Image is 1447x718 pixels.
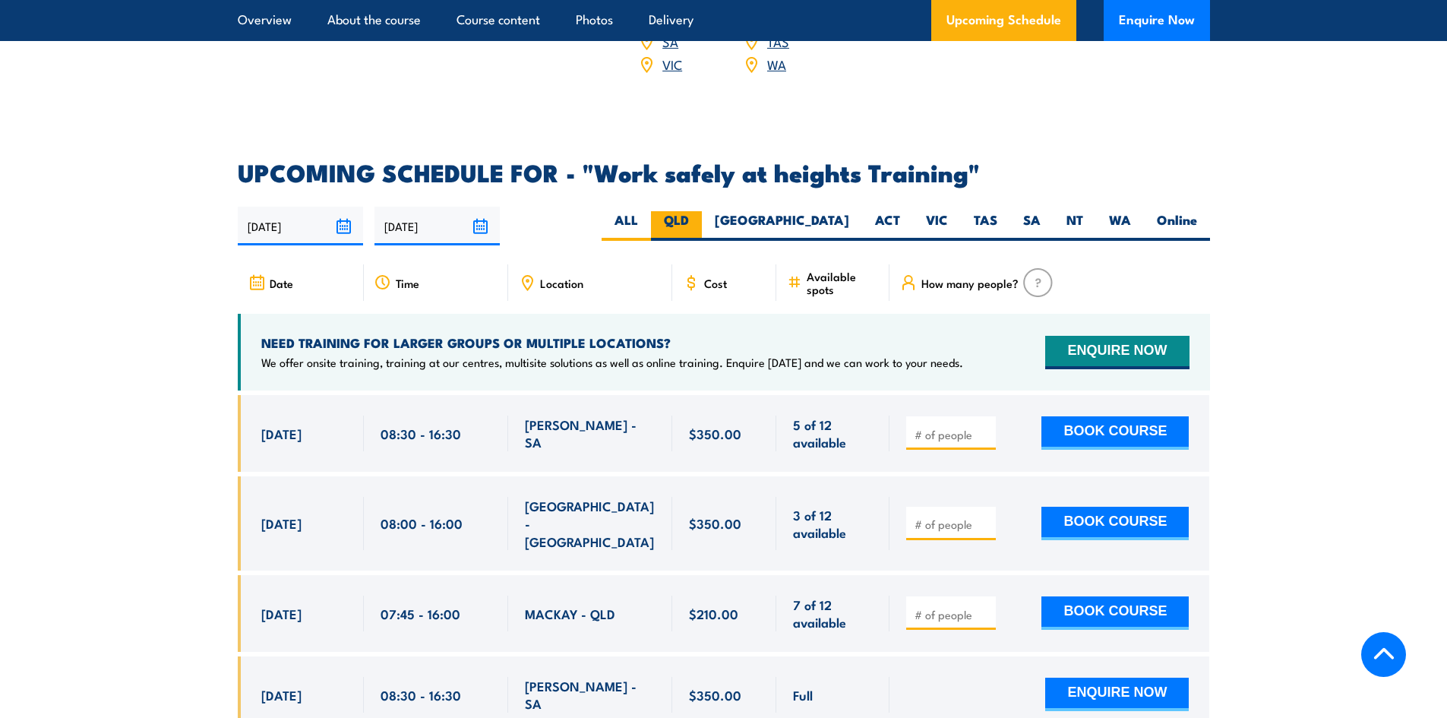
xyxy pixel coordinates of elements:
span: Date [270,277,293,289]
span: How many people? [921,277,1019,289]
span: [PERSON_NAME] - SA [525,416,656,451]
h2: UPCOMING SCHEDULE FOR - "Work safely at heights Training" [238,161,1210,182]
span: $210.00 [689,605,738,622]
span: Location [540,277,583,289]
label: Online [1144,211,1210,241]
label: VIC [913,211,961,241]
span: $350.00 [689,514,741,532]
label: SA [1010,211,1054,241]
span: Available spots [807,270,879,296]
button: ENQUIRE NOW [1045,336,1189,369]
label: NT [1054,211,1096,241]
span: Full [793,686,813,704]
span: [DATE] [261,605,302,622]
a: TAS [767,32,789,50]
span: 07:45 - 16:00 [381,605,460,622]
span: Time [396,277,419,289]
input: To date [374,207,500,245]
button: BOOK COURSE [1041,596,1189,630]
label: QLD [651,211,702,241]
input: # of people [915,607,990,622]
label: ACT [862,211,913,241]
span: [DATE] [261,686,302,704]
span: Cost [704,277,727,289]
a: WA [767,55,786,73]
label: WA [1096,211,1144,241]
button: BOOK COURSE [1041,507,1189,540]
span: 08:30 - 16:30 [381,425,461,442]
label: ALL [602,211,651,241]
button: ENQUIRE NOW [1045,678,1189,711]
input: # of people [915,517,990,532]
span: $350.00 [689,425,741,442]
label: TAS [961,211,1010,241]
span: 7 of 12 available [793,596,873,631]
input: From date [238,207,363,245]
span: 5 of 12 available [793,416,873,451]
a: SA [662,32,678,50]
span: $350.00 [689,686,741,704]
span: [DATE] [261,425,302,442]
span: 08:00 - 16:00 [381,514,463,532]
span: [GEOGRAPHIC_DATA] - [GEOGRAPHIC_DATA] [525,497,656,550]
span: [DATE] [261,514,302,532]
label: [GEOGRAPHIC_DATA] [702,211,862,241]
span: 3 of 12 available [793,506,873,542]
input: # of people [915,427,990,442]
span: [PERSON_NAME] - SA [525,677,656,713]
p: We offer onsite training, training at our centres, multisite solutions as well as online training... [261,355,963,370]
span: 08:30 - 16:30 [381,686,461,704]
h4: NEED TRAINING FOR LARGER GROUPS OR MULTIPLE LOCATIONS? [261,334,963,351]
button: BOOK COURSE [1041,416,1189,450]
span: MACKAY - QLD [525,605,615,622]
a: VIC [662,55,682,73]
